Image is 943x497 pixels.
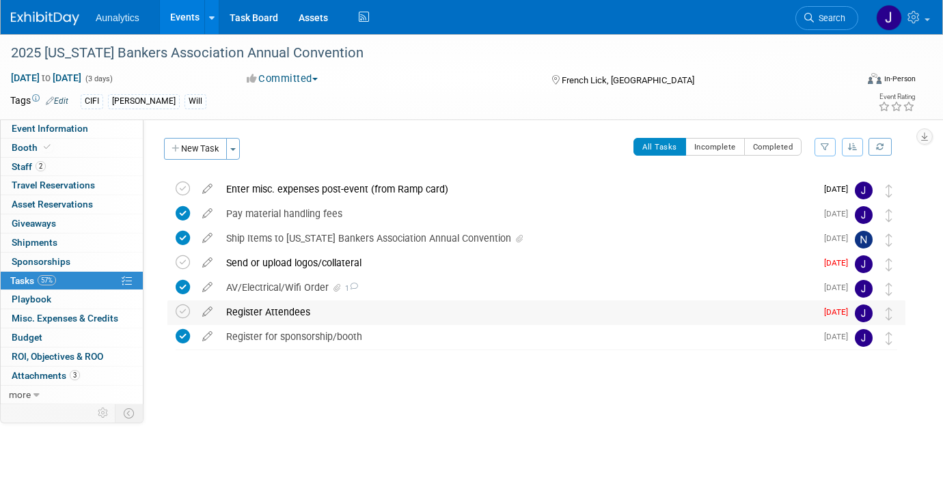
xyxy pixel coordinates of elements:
div: Event Format [782,71,916,91]
span: Giveaways [12,218,56,229]
button: Completed [744,138,802,156]
img: Julie Grisanti-Cieslak [855,206,873,224]
a: Refresh [869,138,892,156]
div: CIFI [81,94,103,109]
img: Julie Grisanti-Cieslak [855,304,873,322]
a: Budget [1,328,143,347]
i: Move task [886,209,892,222]
div: Ship Items to [US_STATE] Bankers Association Annual Convention [219,227,816,250]
img: Julie Grisanti-Cieslak [855,255,873,273]
span: Attachments [12,370,80,381]
td: Tags [10,94,68,109]
span: 57% [38,275,56,285]
a: edit [195,281,219,294]
a: Playbook [1,290,143,309]
button: New Task [164,138,227,160]
img: Julie Grisanti-Cieslak [855,329,873,347]
span: to [40,72,53,83]
span: 2 [36,161,46,171]
div: Will [184,94,206,109]
div: AV/Electrical/Wifi Order [219,276,816,299]
a: edit [195,257,219,269]
a: Tasks57% [1,272,143,290]
div: 2025 [US_STATE] Bankers Association Annual Convention [6,41,838,66]
a: Booth [1,139,143,157]
a: edit [195,330,219,343]
img: Julie Grisanti-Cieslak [855,280,873,298]
a: Event Information [1,119,143,138]
span: [DATE] [824,233,855,243]
a: Attachments3 [1,367,143,385]
a: Misc. Expenses & Credits [1,309,143,328]
span: ROI, Objectives & ROO [12,351,103,362]
span: more [9,389,31,400]
img: Format-Inperson.png [868,73,881,84]
span: (3 days) [84,74,113,83]
div: Enter misc. expenses post-event (from Ramp card) [219,177,816,201]
i: Move task [886,184,892,197]
a: more [1,386,143,404]
div: Register Attendees [219,300,816,324]
i: Move task [886,332,892,345]
span: Travel Reservations [12,180,95,190]
td: Personalize Event Tab Strip [92,404,115,422]
span: Booth [12,142,53,153]
span: Staff [12,161,46,172]
span: Misc. Expenses & Credits [12,313,118,324]
span: Budget [12,332,42,343]
img: Julie Grisanti-Cieslak [855,182,873,199]
span: [DATE] [DATE] [10,72,82,84]
div: Event Rating [878,94,915,100]
div: Register for sponsorship/booth [219,325,816,348]
a: Asset Reservations [1,195,143,214]
a: Shipments [1,233,143,252]
a: edit [195,306,219,318]
div: In-Person [884,74,916,84]
img: Nick Vila [855,231,873,248]
span: Sponsorships [12,256,70,267]
span: 3 [70,370,80,380]
a: Sponsorships [1,253,143,271]
i: Move task [886,307,892,320]
div: Pay material handling fees [219,202,816,225]
i: Booth reservation complete [44,143,51,151]
span: [DATE] [824,209,855,218]
span: 1 [343,284,358,293]
i: Move task [886,233,892,246]
div: [PERSON_NAME] [108,94,180,109]
i: Move task [886,283,892,296]
a: Search [795,6,858,30]
span: Event Information [12,123,88,134]
span: Playbook [12,294,51,304]
span: Aunalytics [96,12,139,23]
button: Incomplete [685,138,745,156]
a: Giveaways [1,214,143,233]
div: Send or upload logos/collateral [219,251,816,274]
span: Tasks [10,275,56,286]
span: Shipments [12,237,57,248]
a: Staff2 [1,158,143,176]
a: edit [195,183,219,195]
a: edit [195,232,219,244]
a: edit [195,208,219,220]
span: [DATE] [824,332,855,341]
span: [DATE] [824,307,855,317]
span: [DATE] [824,184,855,194]
td: Toggle Event Tabs [115,404,143,422]
a: Edit [46,96,68,106]
button: All Tasks [633,138,686,156]
span: [DATE] [824,258,855,268]
span: Asset Reservations [12,199,93,210]
a: ROI, Objectives & ROO [1,347,143,366]
span: Search [814,13,845,23]
span: [DATE] [824,283,855,292]
img: Julie Grisanti-Cieslak [876,5,902,31]
a: Travel Reservations [1,176,143,195]
button: Committed [242,72,323,86]
img: ExhibitDay [11,12,79,25]
span: French Lick, [GEOGRAPHIC_DATA] [562,75,694,85]
i: Move task [886,258,892,271]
